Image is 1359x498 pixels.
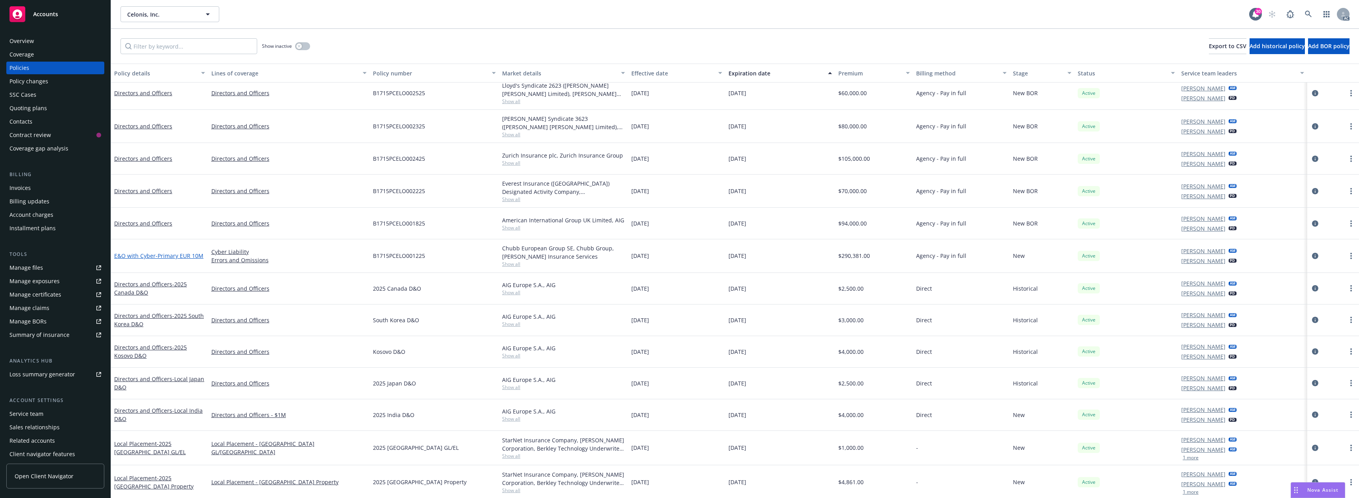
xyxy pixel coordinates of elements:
[1310,284,1320,293] a: circleInformation
[6,142,104,155] a: Coverage gap analysis
[502,196,625,203] span: Show all
[1013,187,1038,195] span: New BOR
[114,344,187,359] span: - 2025 Kosovo D&O
[1346,315,1356,325] a: more
[114,375,204,391] a: Directors and Officers
[502,115,625,131] div: [PERSON_NAME] Syndicate 3623 ([PERSON_NAME] [PERSON_NAME] Limited), [PERSON_NAME] Group
[502,224,625,231] span: Show all
[6,48,104,61] a: Coverage
[6,115,104,128] a: Contacts
[6,250,104,258] div: Tools
[502,312,625,321] div: AIG Europe S.A., AIG
[114,89,172,97] a: Directors and Officers
[1181,384,1225,392] a: [PERSON_NAME]
[9,75,48,88] div: Policy changes
[373,89,425,97] span: B1715PCELO002525
[1291,482,1345,498] button: Nova Assist
[502,487,625,494] span: Show all
[9,142,68,155] div: Coverage gap analysis
[1346,477,1356,487] a: more
[916,316,932,324] span: Direct
[1081,188,1097,195] span: Active
[1081,123,1097,130] span: Active
[728,252,746,260] span: [DATE]
[631,444,649,452] span: [DATE]
[502,98,625,105] span: Show all
[916,219,966,227] span: Agency - Pay in full
[6,129,104,141] a: Contract review
[6,408,104,420] a: Service team
[728,348,746,356] span: [DATE]
[502,131,625,138] span: Show all
[838,154,870,163] span: $105,000.00
[114,474,194,490] span: - 2025 [GEOGRAPHIC_DATA] Property
[1081,348,1097,355] span: Active
[1346,122,1356,131] a: more
[728,187,746,195] span: [DATE]
[502,81,625,98] div: Lloyd's Syndicate 2623 ([PERSON_NAME] [PERSON_NAME] Limited), [PERSON_NAME] Group
[838,219,867,227] span: $94,000.00
[916,69,998,77] div: Billing method
[1346,154,1356,163] a: more
[631,89,649,97] span: [DATE]
[502,160,625,166] span: Show all
[1255,8,1262,15] div: 30
[728,444,746,452] span: [DATE]
[9,102,47,115] div: Quoting plans
[631,316,649,324] span: [DATE]
[838,316,864,324] span: $3,000.00
[838,411,864,419] span: $4,000.00
[728,284,746,293] span: [DATE]
[9,115,32,128] div: Contacts
[373,284,421,293] span: 2025 Canada D&O
[1013,219,1038,227] span: New BOR
[9,302,49,314] div: Manage claims
[373,69,487,77] div: Policy number
[916,478,918,486] span: -
[9,329,70,341] div: Summary of insurance
[1282,6,1298,22] a: Report a Bug
[1181,247,1225,255] a: [PERSON_NAME]
[502,407,625,415] div: AIG Europe S.A., AIG
[211,348,367,356] a: Directors and Officers
[208,64,370,83] button: Lines of coverage
[373,219,425,227] span: B1715PCELO001825
[502,151,625,160] div: Zurich Insurance plc, Zurich Insurance Group
[728,316,746,324] span: [DATE]
[9,62,29,74] div: Policies
[502,69,616,77] div: Market details
[1310,347,1320,356] a: circleInformation
[9,408,43,420] div: Service team
[114,280,187,296] span: - 2025 Canada D&O
[1010,64,1075,83] button: Stage
[111,64,208,83] button: Policy details
[1181,182,1225,190] a: [PERSON_NAME]
[916,444,918,452] span: -
[1310,122,1320,131] a: circleInformation
[502,376,625,384] div: AIG Europe S.A., AIG
[916,411,932,419] span: Direct
[838,89,867,97] span: $60,000.00
[114,312,204,328] a: Directors and Officers
[728,379,746,387] span: [DATE]
[1181,224,1225,233] a: [PERSON_NAME]
[631,122,649,130] span: [DATE]
[9,368,75,381] div: Loss summary generator
[1310,443,1320,453] a: circleInformation
[6,171,104,179] div: Billing
[725,64,835,83] button: Expiration date
[9,182,31,194] div: Invoices
[1181,289,1225,297] a: [PERSON_NAME]
[6,368,104,381] a: Loss summary generator
[114,407,203,423] a: Directors and Officers
[916,348,932,356] span: Direct
[916,154,966,163] span: Agency - Pay in full
[1181,342,1225,351] a: [PERSON_NAME]
[1181,311,1225,319] a: [PERSON_NAME]
[631,69,713,77] div: Effective date
[211,411,367,419] a: Directors and Officers - $1M
[114,312,204,328] span: - 2025 South Korea D&O
[1081,411,1097,418] span: Active
[1310,315,1320,325] a: circleInformation
[835,64,913,83] button: Premium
